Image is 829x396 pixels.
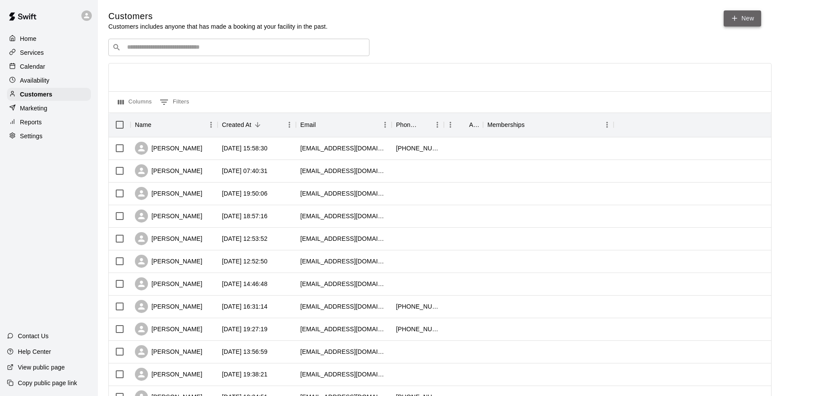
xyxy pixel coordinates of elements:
[7,74,91,87] a: Availability
[20,132,43,140] p: Settings
[724,10,761,27] a: New
[222,144,268,153] div: 2025-09-11 15:58:30
[18,347,51,356] p: Help Center
[135,187,202,200] div: [PERSON_NAME]
[135,210,202,223] div: [PERSON_NAME]
[444,113,483,137] div: Age
[222,212,268,220] div: 2025-09-02 18:57:16
[7,46,91,59] a: Services
[135,255,202,268] div: [PERSON_NAME]
[7,60,91,73] a: Calendar
[18,363,65,372] p: View public page
[296,113,392,137] div: Email
[300,370,387,379] div: ahall0724@yahoo.com
[18,379,77,387] p: Copy public page link
[222,166,268,175] div: 2025-09-11 07:40:31
[419,119,431,131] button: Sort
[316,119,328,131] button: Sort
[222,302,268,311] div: 2025-08-26 16:31:14
[283,118,296,131] button: Menu
[300,325,387,333] div: marcusissac05@gmail.com
[252,119,264,131] button: Sort
[222,280,268,288] div: 2025-08-28 14:46:48
[379,118,392,131] button: Menu
[20,104,47,113] p: Marketing
[108,39,369,56] div: Search customers by name or email
[7,130,91,143] a: Settings
[135,345,202,358] div: [PERSON_NAME]
[300,189,387,198] div: k_morton312@yahoo.com
[300,166,387,175] div: lanira134@yahoo.com
[431,118,444,131] button: Menu
[135,277,202,290] div: [PERSON_NAME]
[116,95,154,109] button: Select columns
[20,48,44,57] p: Services
[135,300,202,313] div: [PERSON_NAME]
[20,76,50,85] p: Availability
[18,332,49,340] p: Contact Us
[392,113,444,137] div: Phone Number
[135,232,202,245] div: [PERSON_NAME]
[396,144,440,153] div: +15625337068
[205,118,218,131] button: Menu
[222,257,268,266] div: 2025-08-30 12:52:50
[469,113,479,137] div: Age
[108,10,328,22] h5: Customers
[222,347,268,356] div: 2025-08-20 13:56:59
[108,22,328,31] p: Customers includes anyone that has made a booking at your facility in the past.
[444,118,457,131] button: Menu
[396,325,440,333] div: +18172642155
[396,113,419,137] div: Phone Number
[483,113,614,137] div: Memberships
[396,302,440,311] div: +12147975155
[300,347,387,356] div: joshlharden@gmail.com
[300,144,387,153] div: romeroryan23@yahoo.com
[300,234,387,243] div: coachalopez4@gmail.com
[20,34,37,43] p: Home
[158,95,191,109] button: Show filters
[131,113,218,137] div: Name
[222,370,268,379] div: 2025-08-19 19:38:21
[7,88,91,101] a: Customers
[20,62,45,71] p: Calendar
[20,90,52,99] p: Customers
[20,118,42,126] p: Reports
[135,368,202,381] div: [PERSON_NAME]
[222,113,252,137] div: Created At
[135,113,151,137] div: Name
[7,116,91,129] a: Reports
[135,323,202,336] div: [PERSON_NAME]
[525,119,537,131] button: Sort
[300,257,387,266] div: psoliz25@gmail.com
[300,302,387,311] div: chloehanc@gmail.com
[300,280,387,288] div: andretamas@gmail.com
[7,102,91,115] a: Marketing
[218,113,296,137] div: Created At
[222,234,268,243] div: 2025-08-30 12:53:52
[300,212,387,220] div: ladon2480@gmail.com
[222,325,268,333] div: 2025-08-20 19:27:19
[487,113,525,137] div: Memberships
[135,142,202,155] div: [PERSON_NAME]
[601,118,614,131] button: Menu
[300,113,316,137] div: Email
[151,119,164,131] button: Sort
[135,164,202,177] div: [PERSON_NAME]
[222,189,268,198] div: 2025-09-03 19:50:06
[7,32,91,45] a: Home
[457,119,469,131] button: Sort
